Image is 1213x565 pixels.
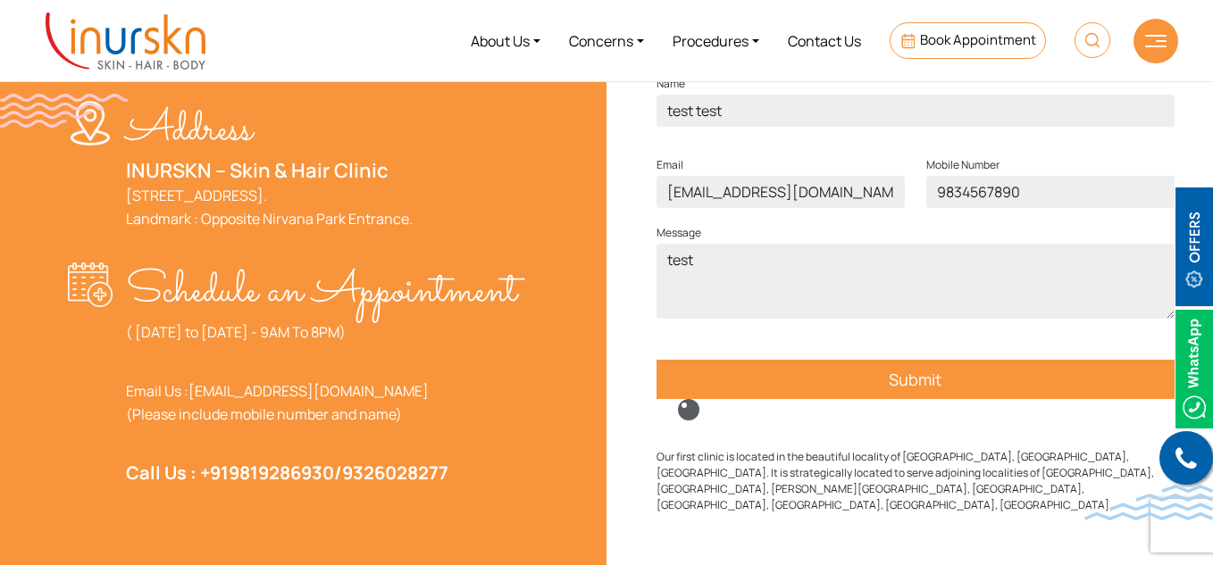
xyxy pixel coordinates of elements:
[920,30,1036,49] span: Book Appointment
[658,7,774,74] a: Procedures
[126,262,517,320] p: Schedule an Appointment
[890,22,1046,59] a: Book Appointment
[657,154,683,176] label: Email
[126,461,448,485] strong: Call Us : +91 /
[68,262,126,307] img: appointment-w
[657,360,1175,399] input: Submit
[126,379,517,426] p: Email Us : (Please include mobile number and name)
[657,73,1175,435] form: Contact form
[657,176,905,208] input: Enter email address
[1175,310,1213,428] img: Whatsappicon
[926,176,1175,208] input: Enter your mobile number
[1145,35,1167,47] img: hamLine.svg
[1175,187,1213,306] img: offerBt
[126,101,413,159] p: Address
[774,7,875,74] a: Contact Us
[342,461,448,485] a: 9326028277
[46,12,205,70] img: inurskn-logo
[188,381,429,401] a: [EMAIL_ADDRESS][DOMAIN_NAME]
[1175,357,1213,377] a: Whatsappicon
[926,154,1000,176] label: Mobile Number
[1075,22,1110,58] img: HeaderSearch
[657,95,1175,127] input: Enter your name
[555,7,658,74] a: Concerns
[1177,534,1191,547] img: up-blue-arrow.svg
[657,222,701,244] label: Message
[126,157,389,184] a: INURSKN – Skin & Hair Clinic
[657,449,1175,513] p: Our first clinic is located in the beautiful locality of [GEOGRAPHIC_DATA], [GEOGRAPHIC_DATA], [G...
[1084,485,1213,520] img: bluewave
[229,461,334,485] a: 9819286930
[657,73,685,95] label: Name
[126,320,517,344] p: ( [DATE] to [DATE] - 9AM To 8PM)
[126,186,413,228] a: [STREET_ADDRESS].Landmark : Opposite Nirvana Park Entrance.
[456,7,555,74] a: About Us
